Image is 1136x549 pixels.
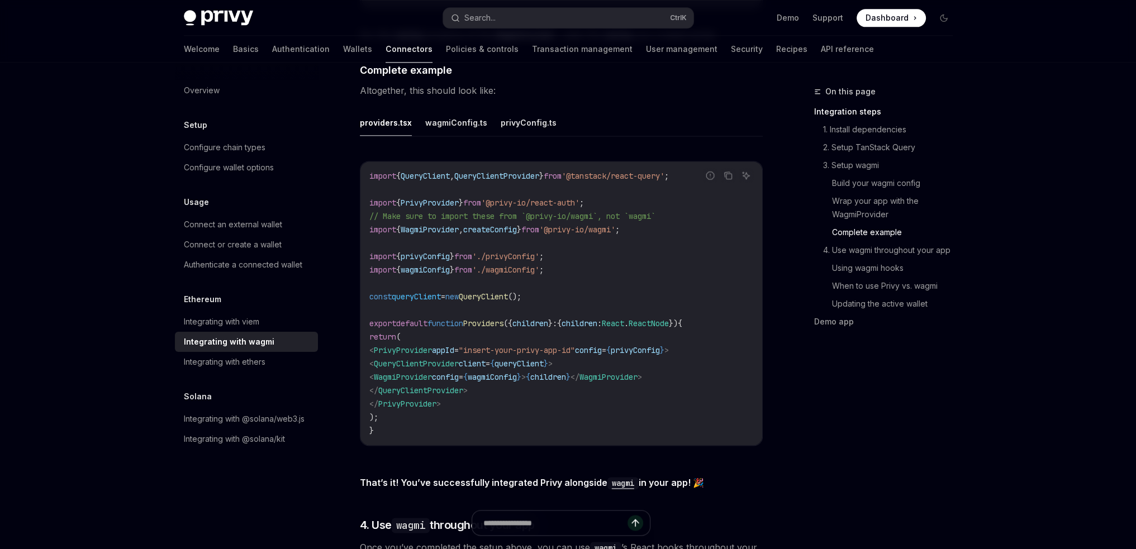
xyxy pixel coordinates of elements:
[935,9,953,27] button: Toggle dark mode
[832,259,962,277] a: Using wagmi hooks
[425,109,487,136] button: wagmiConfig.ts
[446,36,519,63] a: Policies & controls
[812,12,843,23] a: Support
[401,198,459,208] span: PrivyProvider
[562,318,597,328] span: children
[443,8,693,28] button: Search...CtrlK
[369,225,396,235] span: import
[184,238,282,251] div: Connect or create a wallet
[369,385,378,395] span: </
[175,332,318,352] a: Integrating with wagmi
[175,137,318,157] a: Configure chain types
[579,198,584,208] span: ;
[369,345,374,355] span: <
[454,345,459,355] span: =
[184,84,220,97] div: Overview
[521,372,526,382] span: >
[823,241,962,259] a: 4. Use wagmi throughout your app
[374,372,432,382] span: WagmiProvider
[539,265,544,275] span: ;
[463,198,481,208] span: from
[450,265,454,275] span: }
[184,10,253,26] img: dark logo
[615,225,620,235] span: ;
[823,156,962,174] a: 3. Setup wagmi
[814,313,962,331] a: Demo app
[184,355,265,369] div: Integrating with ethers
[739,168,753,183] button: Ask AI
[832,277,962,295] a: When to use Privy vs. wagmi
[454,265,472,275] span: from
[463,372,468,382] span: {
[664,345,669,355] span: >
[464,11,496,25] div: Search...
[486,359,490,369] span: =
[445,292,459,302] span: new
[396,332,401,342] span: (
[562,171,664,181] span: '@tanstack/react-query'
[427,318,463,328] span: function
[175,157,318,178] a: Configure wallet options
[821,36,874,63] a: API reference
[664,171,669,181] span: ;
[175,214,318,235] a: Connect an external wallet
[532,36,633,63] a: Transaction management
[175,255,318,275] a: Authenticate a connected wallet
[459,292,508,302] span: QueryClient
[396,265,401,275] span: {
[184,141,265,154] div: Configure chain types
[360,63,452,78] span: Complete example
[184,161,274,174] div: Configure wallet options
[459,225,463,235] span: ,
[553,318,557,328] span: :
[463,318,503,328] span: Providers
[454,251,472,261] span: from
[184,432,285,446] div: Integrating with @solana/kit
[369,251,396,261] span: import
[548,318,553,328] span: }
[175,235,318,255] a: Connect or create a wallet
[579,372,638,382] span: WagmiProvider
[175,429,318,449] a: Integrating with @solana/kit
[369,198,396,208] span: import
[539,171,544,181] span: }
[396,251,401,261] span: {
[441,292,445,302] span: =
[369,332,396,342] span: return
[184,335,274,349] div: Integrating with wagmi
[459,198,463,208] span: }
[432,372,459,382] span: config
[459,345,575,355] span: "insert-your-privy-app-id"
[175,409,318,429] a: Integrating with @solana/web3.js
[436,399,441,409] span: >
[503,318,512,328] span: ({
[272,36,330,63] a: Authentication
[360,477,704,488] strong: That’s it! You’ve successfully integrated Privy alongside in your app! 🎉
[378,385,463,395] span: QueryClientProvider
[343,36,372,63] a: Wallets
[602,318,624,328] span: React
[184,412,305,426] div: Integrating with @solana/web3.js
[557,318,562,328] span: {
[450,251,454,261] span: }
[678,318,682,328] span: {
[472,251,539,261] span: './privyConfig'
[832,192,962,223] a: Wrap your app with the WagmiProvider
[526,372,530,382] span: {
[823,139,962,156] a: 2. Setup TanStack Query
[459,359,486,369] span: client
[392,292,441,302] span: queryClient
[512,318,548,328] span: children
[184,258,302,271] div: Authenticate a connected wallet
[374,345,432,355] span: PrivyProvider
[832,295,962,313] a: Updating the active wallet
[866,12,909,23] span: Dashboard
[369,399,378,409] span: </
[184,218,282,231] div: Connect an external wallet
[184,118,207,132] h5: Setup
[175,352,318,372] a: Integrating with ethers
[731,36,763,63] a: Security
[832,223,962,241] a: Complete example
[369,292,392,302] span: const
[369,412,378,422] span: );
